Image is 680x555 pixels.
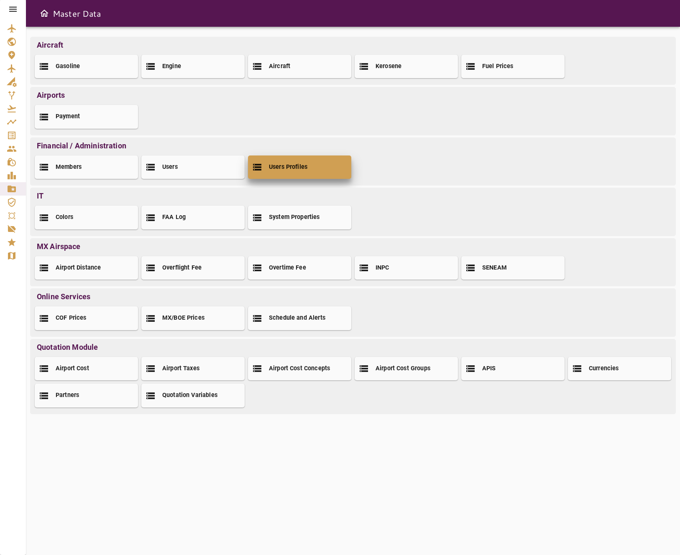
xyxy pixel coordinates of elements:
[162,264,202,272] h2: Overflight Fee
[56,112,80,121] h2: Payment
[269,62,290,71] h2: Aircraft
[33,190,673,201] p: IT
[376,364,430,373] h2: Airport Cost Groups
[482,364,496,373] h2: APIS
[53,7,101,20] h6: Master Data
[589,364,619,373] h2: Currencies
[162,163,178,172] h2: Users
[162,62,181,71] h2: Engine
[269,163,307,172] h2: Users Profiles
[56,264,101,272] h2: Airport Distance
[162,314,205,323] h2: MX/BOE Prices
[33,140,673,151] p: Financial / Administration
[56,391,79,400] h2: Partners
[269,314,325,323] h2: Schedule and Alerts
[33,39,673,51] p: Aircraft
[162,213,186,222] h2: FAA Log
[56,163,82,172] h2: Members
[33,341,673,353] p: Quotation Module
[482,62,514,71] h2: Fuel Prices
[376,264,389,272] h2: INPC
[376,62,401,71] h2: Kerosene
[56,364,89,373] h2: Airport Cost
[162,391,217,400] h2: Quotation Variables
[33,241,673,252] p: MX Airspace
[33,89,673,101] p: Airports
[269,364,330,373] h2: Airport Cost Concepts
[269,264,306,272] h2: Overtime Fee
[56,62,80,71] h2: Gasoline
[482,264,507,272] h2: SENEAM
[56,314,87,323] h2: COF Prices
[33,291,673,302] p: Online Services
[269,213,320,222] h2: System Properties
[56,213,73,222] h2: Colors
[162,364,199,373] h2: Airport Taxes
[36,5,53,22] button: Open drawer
